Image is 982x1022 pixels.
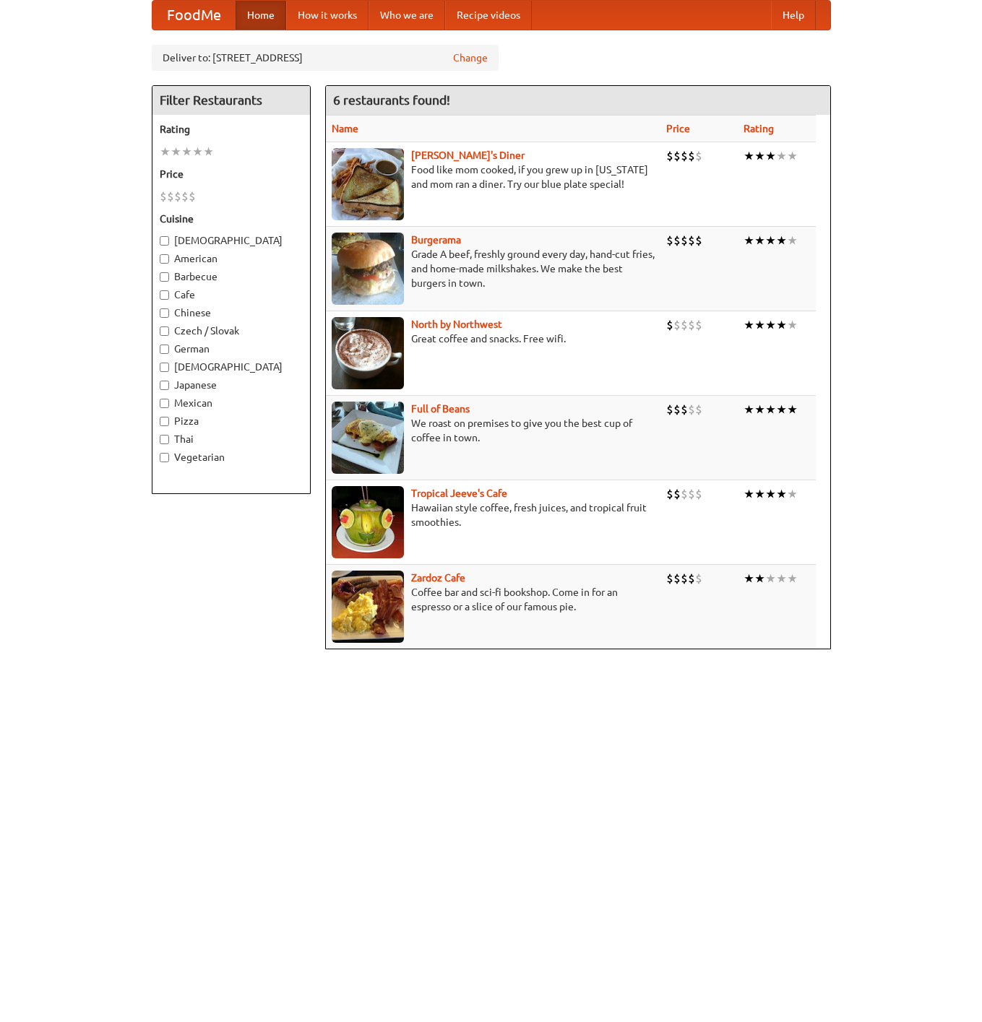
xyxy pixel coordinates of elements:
[181,144,192,160] li: ★
[695,148,702,164] li: $
[333,93,450,107] ng-pluralize: 6 restaurants found!
[160,254,169,264] input: American
[160,144,171,160] li: ★
[332,416,655,445] p: We roast on premises to give you the best cup of coffee in town.
[681,148,688,164] li: $
[453,51,488,65] a: Change
[754,148,765,164] li: ★
[776,571,787,586] li: ★
[744,402,754,417] li: ★
[411,150,525,161] a: [PERSON_NAME]'s Diner
[688,571,695,586] li: $
[160,432,303,446] label: Thai
[776,148,787,164] li: ★
[203,144,214,160] li: ★
[332,402,404,474] img: beans.jpg
[787,233,798,248] li: ★
[688,402,695,417] li: $
[332,585,655,614] p: Coffee bar and sci-fi bookshop. Come in for an espresso or a slice of our famous pie.
[765,233,776,248] li: ★
[160,251,303,266] label: American
[681,571,688,586] li: $
[332,332,655,346] p: Great coffee and snacks. Free wifi.
[160,233,303,248] label: [DEMOGRAPHIC_DATA]
[776,233,787,248] li: ★
[787,571,798,586] li: ★
[666,317,673,333] li: $
[673,233,681,248] li: $
[332,148,404,220] img: sallys.jpg
[673,317,681,333] li: $
[332,233,404,305] img: burgerama.jpg
[666,233,673,248] li: $
[666,486,673,502] li: $
[787,148,798,164] li: ★
[160,236,169,246] input: [DEMOGRAPHIC_DATA]
[695,571,702,586] li: $
[174,189,181,204] li: $
[765,571,776,586] li: ★
[754,402,765,417] li: ★
[666,123,690,134] a: Price
[160,345,169,354] input: German
[160,287,303,302] label: Cafe
[332,317,404,389] img: north.jpg
[152,86,310,115] h4: Filter Restaurants
[411,572,465,584] a: Zardoz Cafe
[152,1,236,30] a: FoodMe
[160,399,169,408] input: Mexican
[160,414,303,428] label: Pizza
[744,571,754,586] li: ★
[776,486,787,502] li: ★
[666,402,673,417] li: $
[160,381,169,390] input: Japanese
[189,189,196,204] li: $
[688,317,695,333] li: $
[411,234,461,246] a: Burgerama
[411,319,502,330] b: North by Northwest
[192,144,203,160] li: ★
[771,1,816,30] a: Help
[744,148,754,164] li: ★
[411,488,507,499] a: Tropical Jeeve's Cafe
[160,417,169,426] input: Pizza
[332,123,358,134] a: Name
[688,148,695,164] li: $
[160,306,303,320] label: Chinese
[332,247,655,290] p: Grade A beef, freshly ground every day, hand-cut fries, and home-made milkshakes. We make the bes...
[236,1,286,30] a: Home
[695,402,702,417] li: $
[160,212,303,226] h5: Cuisine
[160,453,169,462] input: Vegetarian
[160,269,303,284] label: Barbecue
[181,189,189,204] li: $
[332,571,404,643] img: zardoz.jpg
[776,317,787,333] li: ★
[744,123,774,134] a: Rating
[160,324,303,338] label: Czech / Slovak
[681,233,688,248] li: $
[695,317,702,333] li: $
[160,189,167,204] li: $
[787,486,798,502] li: ★
[754,233,765,248] li: ★
[160,342,303,356] label: German
[765,317,776,333] li: ★
[754,571,765,586] li: ★
[160,435,169,444] input: Thai
[160,122,303,137] h5: Rating
[673,486,681,502] li: $
[160,167,303,181] h5: Price
[160,363,169,372] input: [DEMOGRAPHIC_DATA]
[681,402,688,417] li: $
[787,402,798,417] li: ★
[160,378,303,392] label: Japanese
[160,290,169,300] input: Cafe
[754,317,765,333] li: ★
[411,403,470,415] a: Full of Beans
[666,148,673,164] li: $
[673,402,681,417] li: $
